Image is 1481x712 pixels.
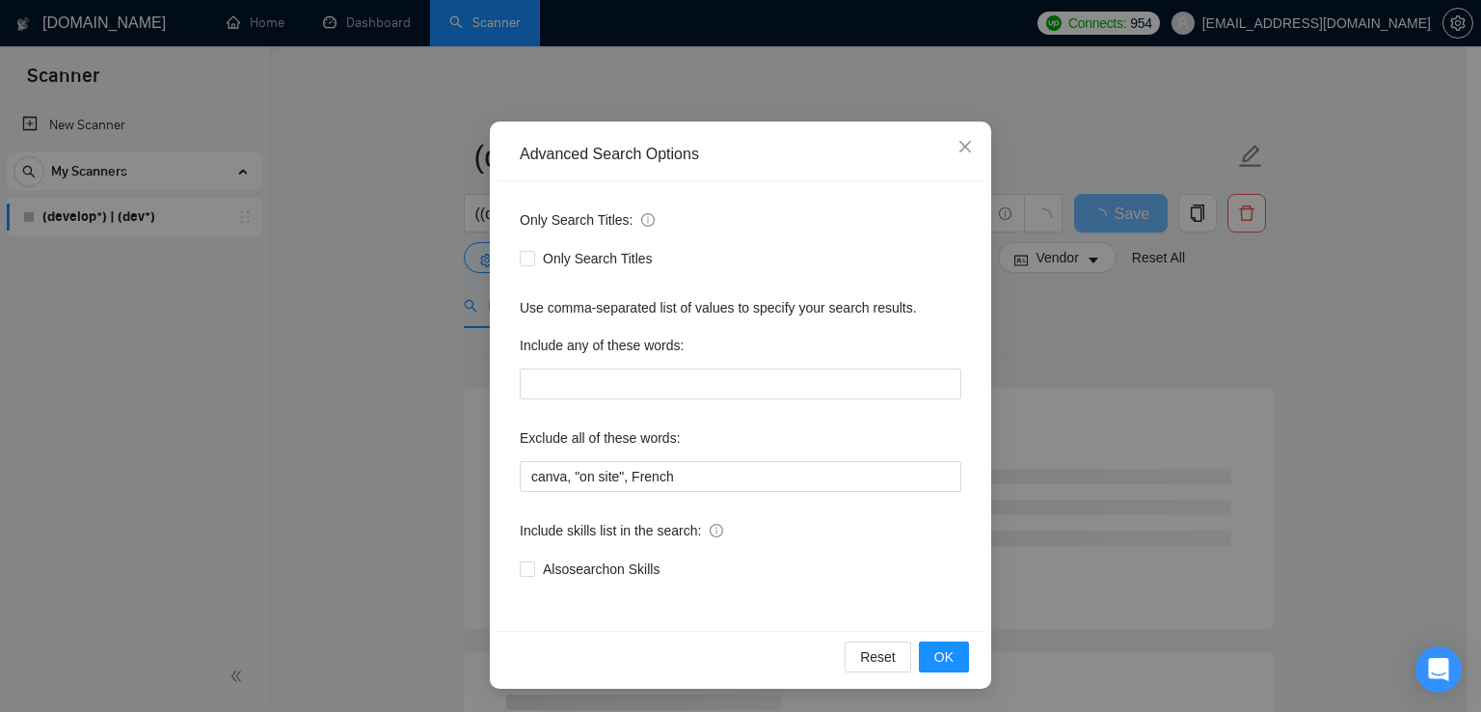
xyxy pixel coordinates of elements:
span: info-circle [641,213,655,227]
span: Reset [860,646,896,668]
span: info-circle [710,524,723,537]
button: Close [939,122,991,174]
span: Only Search Titles: [520,209,655,231]
span: Include skills list in the search: [520,520,723,541]
div: Open Intercom Messenger [1415,646,1462,693]
button: Reset [845,642,911,672]
label: Exclude all of these words: [520,423,681,453]
span: Also search on Skills [535,559,667,580]
div: Advanced Search Options [520,144,961,165]
div: Use comma-separated list of values to specify your search results. [520,297,961,318]
span: OK [934,646,954,668]
span: Only Search Titles [535,248,660,269]
span: close [957,139,973,154]
label: Include any of these words: [520,330,684,361]
button: OK [919,642,969,672]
